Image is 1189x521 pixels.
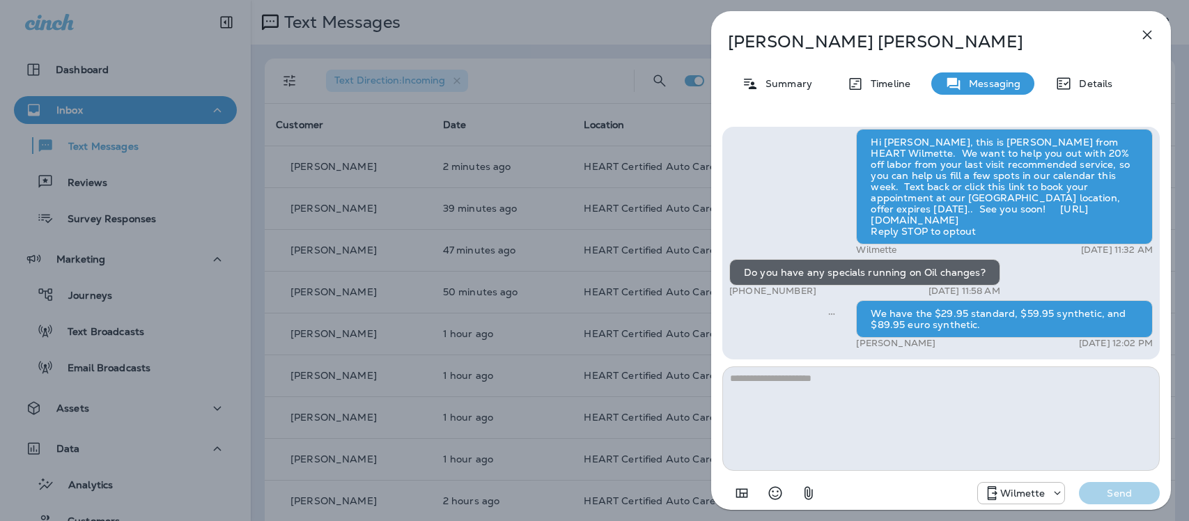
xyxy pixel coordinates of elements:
p: Messaging [962,78,1020,89]
p: [DATE] 11:58 AM [928,286,1000,297]
p: Wilmette [1000,488,1045,499]
p: [DATE] 11:32 AM [1081,244,1153,256]
div: We have the $29.95 standard, $59.95 synthetic, and $89.95 euro synthetic. [856,300,1153,338]
p: [PERSON_NAME] [PERSON_NAME] [728,32,1108,52]
p: [PHONE_NUMBER] [729,286,816,297]
p: [PERSON_NAME] [856,338,935,349]
button: Select an emoji [761,479,789,507]
p: Timeline [864,78,910,89]
p: Details [1072,78,1112,89]
div: Hi [PERSON_NAME], this is [PERSON_NAME] from HEART Wilmette. We want to help you out with 20% off... [856,129,1153,244]
button: Add in a premade template [728,479,756,507]
p: Wilmette [856,244,896,256]
div: +1 (847) 865-9557 [978,485,1064,501]
p: Summary [759,78,812,89]
span: Sent [828,306,835,319]
p: [DATE] 12:02 PM [1079,338,1153,349]
div: Do you have any specials running on Oil changes? [729,259,1000,286]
